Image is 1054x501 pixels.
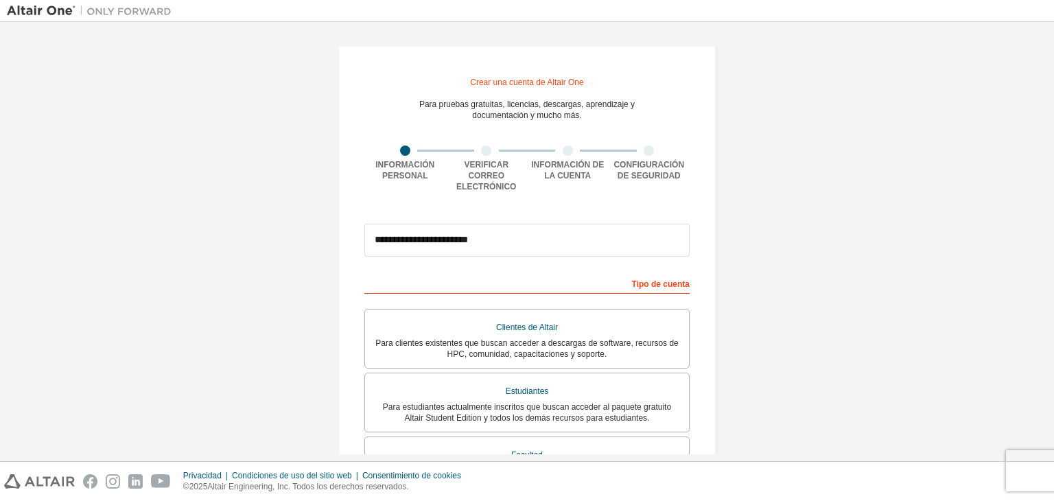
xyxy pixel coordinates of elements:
[106,474,120,489] img: instagram.svg
[183,471,222,480] font: Privacidad
[456,160,516,191] font: Verificar correo electrónico
[207,482,408,491] font: Altair Engineering, Inc. Todos los derechos reservados.
[189,482,208,491] font: 2025
[128,474,143,489] img: linkedin.svg
[419,100,635,109] font: Para pruebas gratuitas, licencias, descargas, aprendizaje y
[506,386,549,396] font: Estudiantes
[496,323,558,332] font: Clientes de Altair
[511,450,543,460] font: Facultad
[83,474,97,489] img: facebook.svg
[375,160,434,180] font: Información personal
[375,338,679,359] font: Para clientes existentes que buscan acceder a descargas de software, recursos de HPC, comunidad, ...
[7,4,178,18] img: Altair Uno
[531,160,604,180] font: Información de la cuenta
[472,110,581,120] font: documentación y mucho más.
[632,279,690,289] font: Tipo de cuenta
[383,402,671,423] font: Para estudiantes actualmente inscritos que buscan acceder al paquete gratuito Altair Student Edit...
[362,471,461,480] font: Consentimiento de cookies
[4,474,75,489] img: altair_logo.svg
[183,482,189,491] font: ©
[613,160,684,180] font: Configuración de seguridad
[232,471,352,480] font: Condiciones de uso del sitio web
[470,78,583,87] font: Crear una cuenta de Altair One
[151,474,171,489] img: youtube.svg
